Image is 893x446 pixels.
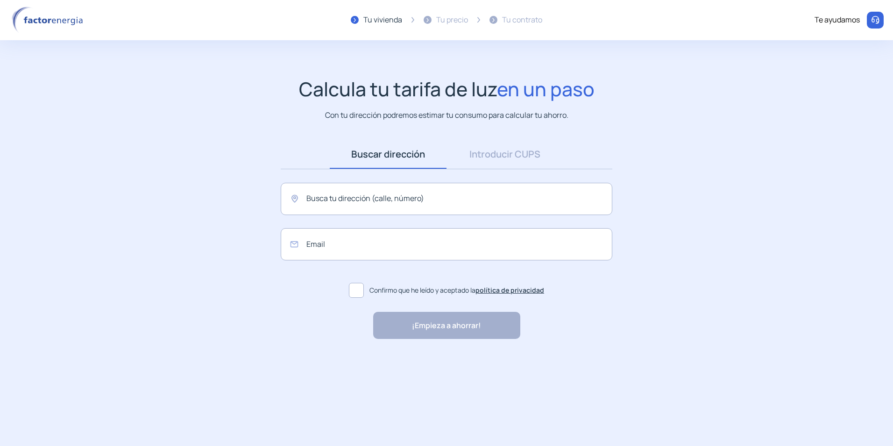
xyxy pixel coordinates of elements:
a: política de privacidad [475,286,544,295]
a: Buscar dirección [330,140,446,169]
div: Tu precio [436,14,468,26]
span: Confirmo que he leído y aceptado la [369,285,544,295]
div: Te ayudamos [815,14,860,26]
p: Con tu dirección podremos estimar tu consumo para calcular tu ahorro. [325,109,568,121]
div: Tu contrato [502,14,542,26]
span: en un paso [497,76,595,102]
img: logo factor [9,7,89,34]
img: llamar [871,15,880,25]
div: Tu vivienda [363,14,402,26]
h1: Calcula tu tarifa de luz [299,78,595,101]
a: Introducir CUPS [446,140,563,169]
